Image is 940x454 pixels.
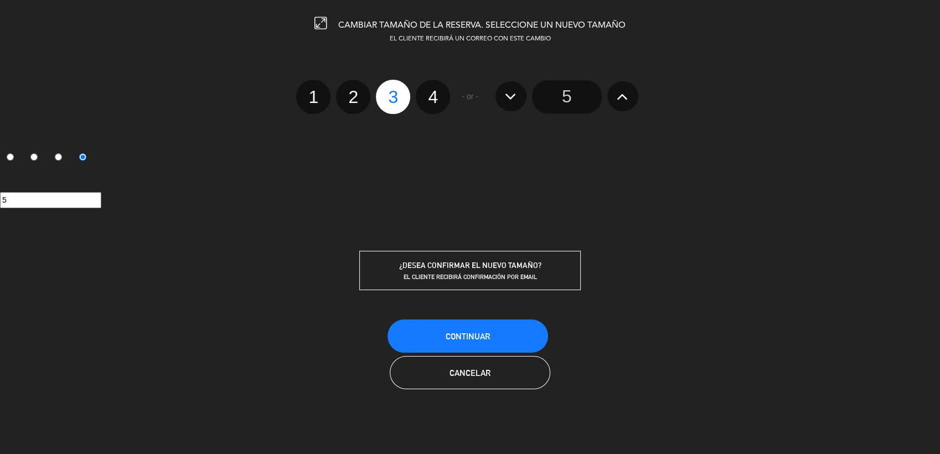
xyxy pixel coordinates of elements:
[416,80,450,114] label: 4
[390,36,551,42] span: EL CLIENTE RECIBIRÁ UN CORREO CON ESTE CAMBIO
[24,149,49,168] label: 2
[7,153,14,161] input: 1
[336,80,370,114] label: 2
[462,90,478,103] span: - or -
[49,149,73,168] label: 3
[388,319,548,353] button: Continuar
[376,80,410,114] label: 3
[296,80,330,114] label: 1
[30,153,38,161] input: 2
[446,332,490,341] span: Continuar
[73,149,97,168] label: 4
[55,153,62,161] input: 3
[79,153,86,161] input: 4
[450,368,490,378] span: Cancelar
[390,356,550,389] button: Cancelar
[338,21,626,30] span: CAMBIAR TAMAÑO DE LA RESERVA. SELECCIONE UN NUEVO TAMAÑO
[404,273,537,281] span: EL CLIENTE RECIBIRÁ CONFIRMACIÓN POR EMAIL
[399,261,541,270] span: ¿DESEA CONFIRMAR EL NUEVO TAMAÑO?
